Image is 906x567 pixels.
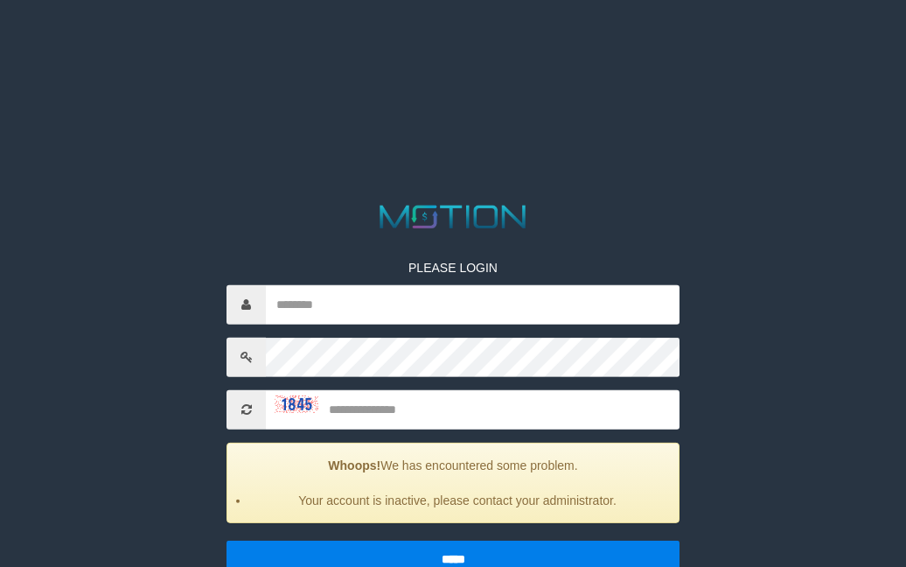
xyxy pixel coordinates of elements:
img: captcha [275,395,318,413]
img: MOTION_logo.png [373,201,532,233]
div: We has encountered some problem. [226,443,679,523]
strong: Whoops! [328,458,380,472]
li: Your account is inactive, please contact your administrator. [249,492,666,509]
p: PLEASE LOGIN [226,259,679,276]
